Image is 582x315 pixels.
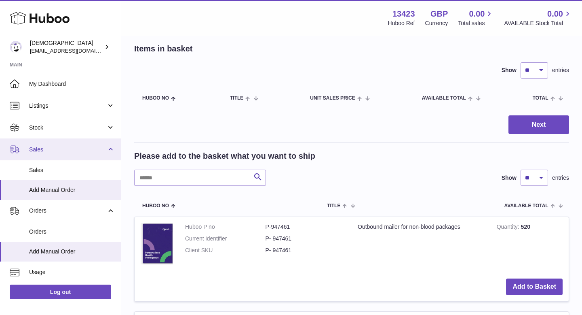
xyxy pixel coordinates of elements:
[392,9,415,19] strong: 13423
[508,115,569,134] button: Next
[506,279,563,295] button: Add to Basket
[266,223,346,231] dd: P-947461
[29,207,106,215] span: Orders
[141,223,173,264] img: Outbound mailer for non-blood packages
[552,174,569,182] span: entries
[142,203,169,209] span: Huboo no
[29,228,115,236] span: Orders
[430,9,448,19] strong: GBP
[504,19,572,27] span: AVAILABLE Stock Total
[185,223,266,231] dt: Huboo P no
[185,235,266,243] dt: Current identifier
[230,96,243,101] span: Title
[29,124,106,132] span: Stock
[266,247,346,254] dd: P- 947461
[469,9,485,19] span: 0.00
[142,96,169,101] span: Huboo no
[266,235,346,243] dd: P- 947461
[388,19,415,27] div: Huboo Ref
[30,47,119,54] span: [EMAIL_ADDRESS][DOMAIN_NAME]
[327,203,340,209] span: Title
[29,80,115,88] span: My Dashboard
[10,41,22,53] img: olgazyuz@outlook.com
[10,285,111,299] a: Log out
[502,174,517,182] label: Show
[504,9,572,27] a: 0.00 AVAILABLE Stock Total
[425,19,448,27] div: Currency
[185,247,266,254] dt: Client SKU
[29,268,115,276] span: Usage
[29,186,115,194] span: Add Manual Order
[502,66,517,74] label: Show
[310,96,355,101] span: Unit Sales Price
[547,9,563,19] span: 0.00
[552,66,569,74] span: entries
[29,102,106,110] span: Listings
[458,9,494,27] a: 0.00 Total sales
[134,43,193,54] h2: Items in basket
[422,96,466,101] span: AVAILABLE Total
[458,19,494,27] span: Total sales
[29,248,115,255] span: Add Manual Order
[30,39,103,55] div: [DEMOGRAPHIC_DATA]
[533,96,548,101] span: Total
[29,166,115,174] span: Sales
[491,217,569,272] td: 520
[29,146,106,153] span: Sales
[504,203,548,209] span: AVAILABLE Total
[352,217,491,272] td: Outbound mailer for non-blood packages
[134,151,315,162] h2: Please add to the basket what you want to ship
[497,223,521,232] strong: Quantity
